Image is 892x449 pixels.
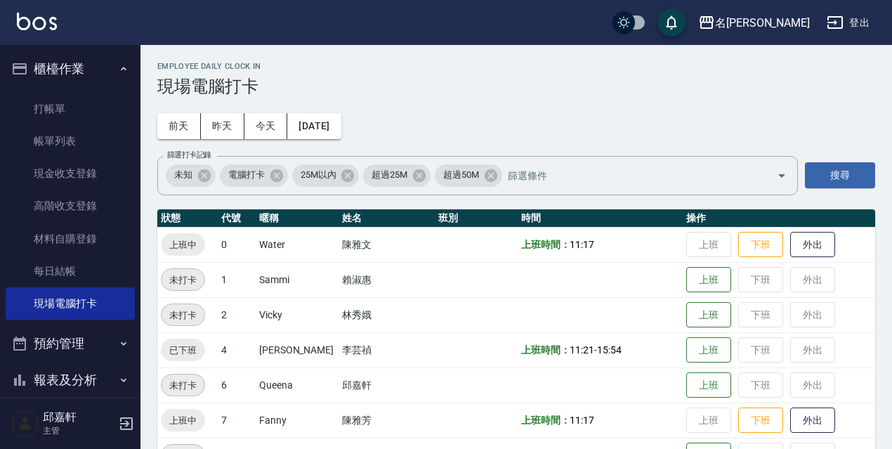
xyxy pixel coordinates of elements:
[292,168,345,182] span: 25M以內
[738,232,783,258] button: 下班
[339,367,435,403] td: 邱嘉軒
[161,413,205,428] span: 上班中
[435,209,518,228] th: 班別
[521,415,570,426] b: 上班時間：
[683,209,875,228] th: 操作
[220,164,288,187] div: 電腦打卡
[6,287,135,320] a: 現場電腦打卡
[570,415,594,426] span: 11:17
[770,164,793,187] button: Open
[339,227,435,262] td: 陳雅文
[256,403,339,438] td: Fanny
[162,308,204,323] span: 未打卡
[162,273,204,287] span: 未打卡
[218,227,256,262] td: 0
[6,157,135,190] a: 現金收支登錄
[6,125,135,157] a: 帳單列表
[256,209,339,228] th: 暱稱
[6,190,135,222] a: 高階收支登錄
[6,51,135,87] button: 櫃檯作業
[597,344,622,356] span: 15:54
[790,232,835,258] button: 外出
[657,8,686,37] button: save
[521,239,570,250] b: 上班時間：
[363,164,431,187] div: 超過25M
[157,113,201,139] button: 前天
[218,209,256,228] th: 代號
[166,168,201,182] span: 未知
[821,10,875,36] button: 登出
[6,93,135,125] a: 打帳單
[339,332,435,367] td: 李芸禎
[686,337,731,363] button: 上班
[6,223,135,255] a: 材料自購登錄
[161,343,205,358] span: 已下班
[6,362,135,398] button: 報表及分析
[693,8,815,37] button: 名[PERSON_NAME]
[339,262,435,297] td: 賴淑惠
[244,113,288,139] button: 今天
[11,410,39,438] img: Person
[570,239,594,250] span: 11:17
[292,164,360,187] div: 25M以內
[339,209,435,228] th: 姓名
[805,162,875,188] button: 搜尋
[570,344,594,356] span: 11:21
[790,408,835,434] button: 外出
[435,164,502,187] div: 超過50M
[43,424,114,437] p: 主管
[218,367,256,403] td: 6
[686,302,731,328] button: 上班
[201,113,244,139] button: 昨天
[17,13,57,30] img: Logo
[161,237,205,252] span: 上班中
[256,262,339,297] td: Sammi
[157,77,875,96] h3: 現場電腦打卡
[256,227,339,262] td: Water
[518,332,683,367] td: -
[6,325,135,362] button: 預約管理
[218,332,256,367] td: 4
[162,378,204,393] span: 未打卡
[339,297,435,332] td: 林秀娥
[738,408,783,434] button: 下班
[6,255,135,287] a: 每日結帳
[218,403,256,438] td: 7
[167,150,211,160] label: 篩選打卡記錄
[287,113,341,139] button: [DATE]
[256,367,339,403] td: Queena
[363,168,416,182] span: 超過25M
[166,164,216,187] div: 未知
[518,209,683,228] th: 時間
[686,372,731,398] button: 上班
[157,62,875,71] h2: Employee Daily Clock In
[43,410,114,424] h5: 邱嘉軒
[218,297,256,332] td: 2
[218,262,256,297] td: 1
[521,344,570,356] b: 上班時間：
[256,297,339,332] td: Vicky
[504,163,752,188] input: 篩選條件
[715,14,810,32] div: 名[PERSON_NAME]
[435,168,487,182] span: 超過50M
[256,332,339,367] td: [PERSON_NAME]
[157,209,218,228] th: 狀態
[339,403,435,438] td: 陳雅芳
[686,267,731,293] button: 上班
[220,168,273,182] span: 電腦打卡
